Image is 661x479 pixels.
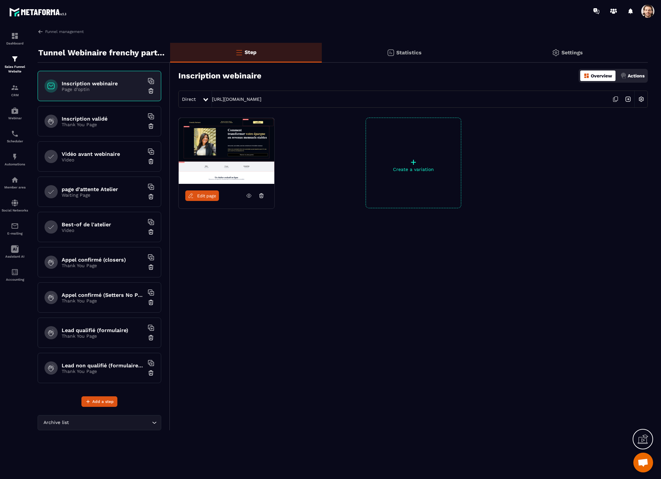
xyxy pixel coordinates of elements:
p: CRM [2,93,28,97]
p: Tunnel Webinaire frenchy partners [38,46,165,59]
img: trash [148,264,154,270]
img: trash [148,88,154,94]
span: Direct [182,97,196,102]
p: Scheduler [2,139,28,143]
p: Create a variation [366,167,461,172]
img: accountant [11,268,19,276]
img: stats.20deebd0.svg [387,49,395,57]
span: Add a step [92,398,114,405]
img: dashboard-orange.40269519.svg [584,73,589,79]
a: [URL][DOMAIN_NAME] [212,97,261,102]
div: Search for option [38,415,161,430]
a: Assistant AI [2,240,28,263]
p: Automations [2,162,28,166]
p: Page d'optin [62,87,144,92]
h6: Vidéo avant webinaire [62,151,144,157]
h6: Appel confirmé (Setters No Pixel/tracking) [62,292,144,298]
h3: Inscription webinaire [178,71,261,80]
img: automations [11,107,19,115]
p: Member area [2,185,28,189]
p: Statistics [396,49,422,56]
h6: Appel confirmé (closers) [62,257,144,263]
h6: Best-of de l'atelier [62,221,144,228]
img: trash [148,370,154,376]
img: formation [11,32,19,40]
div: Open chat [633,453,653,472]
a: schedulerschedulerScheduler [2,125,28,148]
p: Thank You Page [62,263,144,268]
img: actions.d6e523a2.png [620,73,626,79]
img: trash [148,299,154,306]
p: Sales Funnel Website [2,65,28,74]
a: formationformationSales Funnel Website [2,50,28,79]
img: formation [11,84,19,92]
img: setting-w.858f3a88.svg [635,93,647,105]
img: formation [11,55,19,63]
img: setting-gr.5f69749f.svg [552,49,560,57]
img: social-network [11,199,19,207]
p: + [366,157,461,167]
img: bars-o.4a397970.svg [235,48,243,56]
p: Assistant AI [2,255,28,258]
span: Archive list [42,419,70,426]
h6: page d'attente Atelier [62,186,144,192]
a: formationformationDashboard [2,27,28,50]
img: arrow [38,29,44,35]
p: Dashboard [2,42,28,45]
img: scheduler [11,130,19,138]
p: Waiting Page [62,192,144,198]
img: image [179,118,274,184]
p: Thank You Page [62,333,144,339]
h6: Inscription validé [62,116,144,122]
p: Thank You Page [62,122,144,127]
p: Accounting [2,278,28,281]
img: trash [148,193,154,200]
a: Edit page [185,190,219,201]
p: Video [62,157,144,162]
p: Overview [591,73,612,78]
h6: Lead qualifié (formulaire) [62,327,144,333]
p: E-mailing [2,232,28,235]
p: Actions [628,73,645,78]
p: Settings [561,49,583,56]
input: Search for option [70,419,150,426]
p: Video [62,228,144,233]
h6: Inscription webinaire [62,80,144,87]
a: social-networksocial-networkSocial Networks [2,194,28,217]
a: automationsautomationsWebinar [2,102,28,125]
p: Social Networks [2,209,28,212]
a: automationsautomationsAutomations [2,148,28,171]
p: Thank You Page [62,369,144,374]
img: trash [148,229,154,235]
img: trash [148,123,154,129]
h6: Lead non qualifié (formulaire No Pixel/tracking) [62,362,144,369]
button: Add a step [81,396,117,407]
p: Thank You Page [62,298,144,303]
a: Funnel management [38,29,84,35]
a: automationsautomationsMember area [2,171,28,194]
span: Edit page [197,193,216,198]
img: email [11,222,19,230]
a: formationformationCRM [2,79,28,102]
a: accountantaccountantAccounting [2,263,28,286]
img: automations [11,176,19,184]
img: trash [148,334,154,341]
a: emailemailE-mailing [2,217,28,240]
img: logo [9,6,69,18]
img: automations [11,153,19,161]
p: Step [245,49,256,55]
p: Webinar [2,116,28,120]
img: arrow-next.bcc2205e.svg [622,93,634,105]
img: trash [148,158,154,165]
